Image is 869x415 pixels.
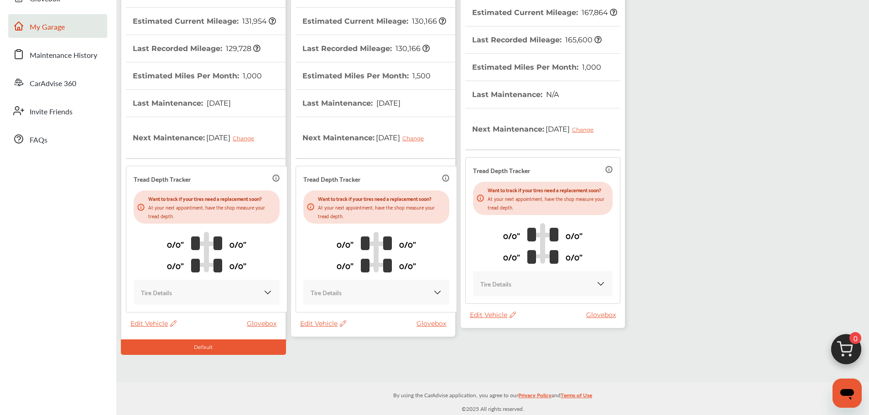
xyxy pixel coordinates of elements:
[141,287,172,297] p: Tire Details
[545,90,559,99] span: N/A
[337,237,354,251] p: 0/0"
[133,90,231,117] th: Last Maintenance :
[302,8,446,35] th: Estimated Current Mileage :
[318,194,446,203] p: Want to track if your tires need a replacement soon?
[399,258,416,272] p: 0/0"
[241,17,276,26] span: 131,954
[229,237,246,251] p: 0/0"
[480,278,511,289] p: Tire Details
[472,81,559,108] th: Last Maintenance :
[596,279,605,288] img: KOKaJQAAAABJRU5ErkJggg==
[8,42,107,66] a: Maintenance History
[544,118,600,140] span: [DATE]
[411,72,431,80] span: 1,500
[394,44,430,53] span: 130,166
[488,185,609,194] p: Want to track if your tires need a replacement soon?
[416,319,451,328] a: Glovebox
[337,258,354,272] p: 0/0"
[30,21,65,33] span: My Garage
[518,390,552,404] a: Privacy Policy
[566,250,583,264] p: 0/0"
[302,62,431,89] th: Estimated Miles Per Month :
[205,99,231,108] span: [DATE]
[30,78,76,90] span: CarAdvise 360
[311,287,342,297] p: Tire Details
[566,228,583,242] p: 0/0"
[30,50,97,61] span: Maintenance History
[302,90,401,117] th: Last Maintenance :
[205,126,261,149] span: [DATE]
[375,99,401,108] span: [DATE]
[433,288,442,297] img: KOKaJQAAAABJRU5ErkJggg==
[116,390,869,400] p: By using the CarAdvise application, you agree to our and
[302,117,431,158] th: Next Maintenance :
[399,237,416,251] p: 0/0"
[133,35,260,62] th: Last Recorded Mileage :
[375,126,431,149] span: [DATE]
[581,63,601,72] span: 1,000
[130,319,177,328] span: Edit Vehicle
[247,319,281,328] a: Glovebox
[116,382,869,415] div: © 2025 All rights reserved.
[472,54,601,81] th: Estimated Miles Per Month :
[263,288,272,297] img: KOKaJQAAAABJRU5ErkJggg==
[470,311,516,319] span: Edit Vehicle
[303,174,360,184] p: Tread Depth Tracker
[133,8,276,35] th: Estimated Current Mileage :
[472,108,600,149] th: Next Maintenance :
[8,14,107,38] a: My Garage
[30,134,47,146] span: FAQs
[472,26,602,53] th: Last Recorded Mileage :
[527,223,558,264] img: tire_track_logo.b900bcbc.svg
[564,36,602,44] span: 165,600
[133,117,261,158] th: Next Maintenance :
[402,135,428,142] div: Change
[411,17,446,26] span: 130,166
[300,319,346,328] span: Edit Vehicle
[241,72,262,80] span: 1,000
[503,228,520,242] p: 0/0"
[191,231,222,272] img: tire_track_logo.b900bcbc.svg
[224,44,260,53] span: 129,728
[572,126,598,133] div: Change
[824,330,868,374] img: cart_icon.3d0951e8.svg
[233,135,259,142] div: Change
[473,165,530,175] p: Tread Depth Tracker
[503,250,520,264] p: 0/0"
[121,339,286,355] div: Default
[8,127,107,151] a: FAQs
[833,379,862,408] iframe: Button to launch messaging window
[167,237,184,251] p: 0/0"
[148,203,276,220] p: At your next appointment, have the shop measure your tread depth.
[849,332,861,344] span: 0
[586,311,620,319] a: Glovebox
[561,390,592,404] a: Terms of Use
[133,62,262,89] th: Estimated Miles Per Month :
[229,258,246,272] p: 0/0"
[361,231,392,272] img: tire_track_logo.b900bcbc.svg
[580,8,617,17] span: 167,864
[318,203,446,220] p: At your next appointment, have the shop measure your tread depth.
[134,174,191,184] p: Tread Depth Tracker
[148,194,276,203] p: Want to track if your tires need a replacement soon?
[167,258,184,272] p: 0/0"
[488,194,609,211] p: At your next appointment, have the shop measure your tread depth.
[302,35,430,62] th: Last Recorded Mileage :
[30,106,73,118] span: Invite Friends
[8,99,107,123] a: Invite Friends
[8,71,107,94] a: CarAdvise 360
